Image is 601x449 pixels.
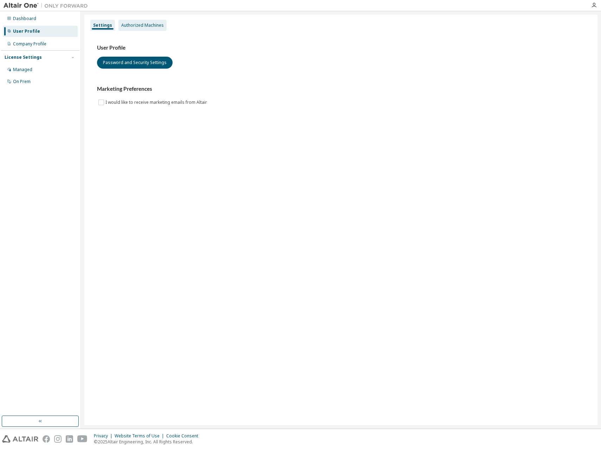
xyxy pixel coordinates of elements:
p: © 2025 Altair Engineering, Inc. All Rights Reserved. [94,439,202,445]
h3: User Profile [97,44,585,51]
div: License Settings [5,55,42,60]
div: Privacy [94,433,115,439]
img: altair_logo.svg [2,435,38,443]
div: On Prem [13,79,31,84]
button: Password and Security Settings [97,57,173,69]
div: Settings [93,23,112,28]
label: I would like to receive marketing emails from Altair [105,98,208,107]
div: Dashboard [13,16,36,21]
img: facebook.svg [43,435,50,443]
div: Authorized Machines [121,23,164,28]
div: User Profile [13,29,40,34]
img: youtube.svg [77,435,88,443]
div: Cookie Consent [166,433,202,439]
img: Altair One [4,2,91,9]
h3: Marketing Preferences [97,86,585,93]
img: instagram.svg [54,435,62,443]
div: Company Profile [13,41,46,47]
div: Website Terms of Use [115,433,166,439]
img: linkedin.svg [66,435,73,443]
div: Managed [13,67,32,72]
